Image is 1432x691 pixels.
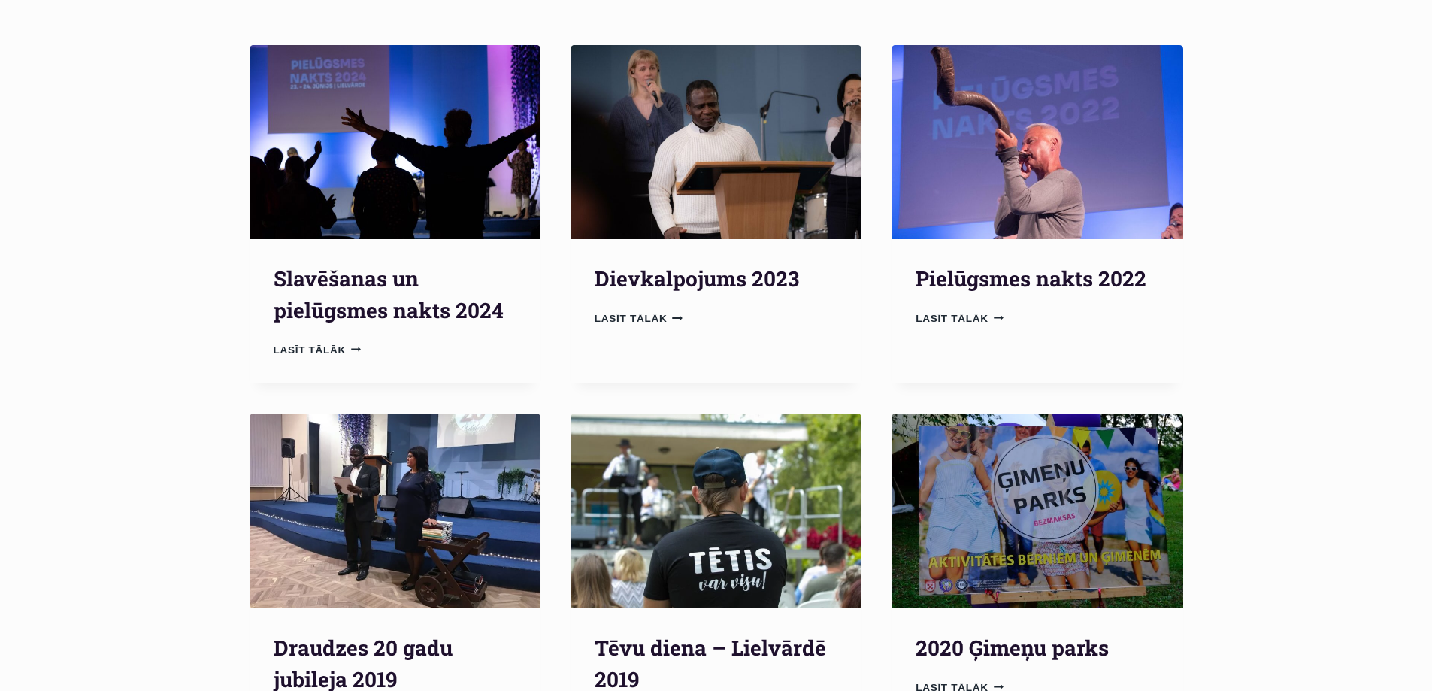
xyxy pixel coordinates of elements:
img: Slavēšanas un pielūgsmes nakts 2024 [250,45,540,239]
a: Lasīt tālāk [274,344,362,356]
img: Draudzes 20 gadu jubileja 2019 [250,414,540,608]
a: Lasīt tālāk [916,313,1004,324]
img: Pielūgsmes nakts 2022 [892,45,1182,239]
a: 2020 Ģimeņu parks [916,634,1109,662]
a: Pielūgsmes nakts 2022 [916,265,1146,292]
a: Lasīt tālāk [595,313,683,324]
img: Dievkalpojums 2023 [571,45,861,239]
img: Tēvu diena – Lielvārdē 2019 [571,414,861,608]
a: Slavēšanas un pielūgsmes nakts 2024 [274,265,504,324]
img: 2020 Ģimeņu parks [892,414,1182,608]
a: Dievkalpojums 2023 [595,265,799,292]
